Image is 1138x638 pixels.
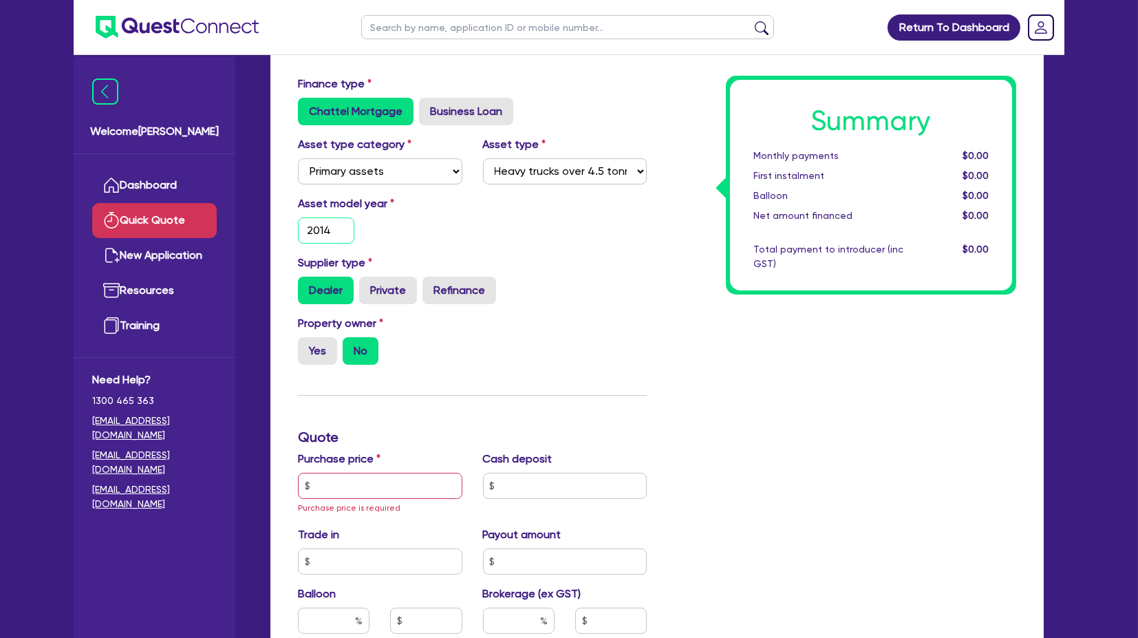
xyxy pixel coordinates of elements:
a: [EMAIL_ADDRESS][DOMAIN_NAME] [92,414,217,443]
span: 1300 465 363 [92,394,217,408]
a: New Application [92,238,217,273]
a: Training [92,308,217,343]
label: Dealer [298,277,354,304]
img: icon-menu-close [92,78,118,105]
img: new-application [103,247,120,264]
div: First instalment [743,169,914,183]
a: Quick Quote [92,203,217,238]
label: Brokerage (ex GST) [483,586,581,602]
div: Monthly payments [743,149,914,163]
h3: Quote [298,429,647,445]
label: Purchase price [298,451,380,467]
div: Balloon [743,189,914,203]
a: [EMAIL_ADDRESS][DOMAIN_NAME] [92,448,217,477]
label: Refinance [422,277,496,304]
label: Payout amount [483,527,561,543]
label: Asset type category [298,136,411,153]
h1: Summary [753,105,989,138]
label: Asset model year [288,195,473,212]
a: [EMAIL_ADDRESS][DOMAIN_NAME] [92,482,217,511]
label: Private [359,277,417,304]
img: training [103,317,120,334]
a: Dashboard [92,168,217,203]
label: Yes [298,337,337,365]
a: Resources [92,273,217,308]
label: Balloon [298,586,336,602]
img: quick-quote [103,212,120,228]
span: Welcome [PERSON_NAME] [90,123,219,140]
span: Purchase price is required [298,503,400,513]
div: Net amount financed [743,209,914,223]
label: Trade in [298,527,339,543]
label: Asset type [483,136,546,153]
label: No [343,337,378,365]
label: Property owner [298,315,383,332]
label: Business Loan [419,98,513,125]
input: Search by name, application ID or mobile number... [361,15,774,39]
img: resources [103,282,120,299]
label: Finance type [298,76,372,92]
label: Chattel Mortgage [298,98,414,125]
img: quest-connect-logo-blue [96,16,259,39]
div: Total payment to introducer (inc GST) [743,242,914,271]
label: Supplier type [298,255,372,271]
label: Cash deposit [483,451,552,467]
span: Need Help? [92,372,217,388]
